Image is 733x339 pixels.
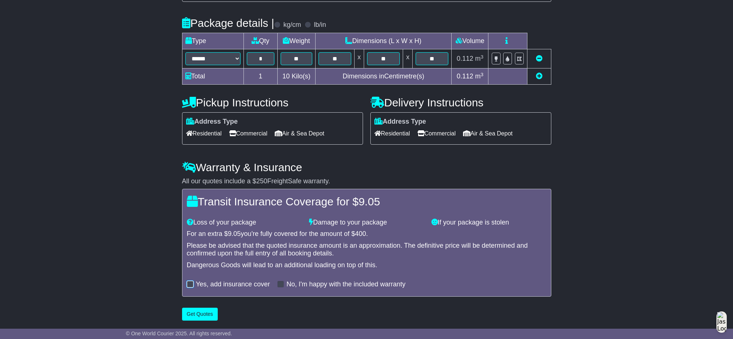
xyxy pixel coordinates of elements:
td: Qty [243,33,278,49]
span: Commercial [417,128,456,139]
label: Address Type [186,118,238,126]
span: 9.05 [359,195,380,208]
span: Air & Sea Depot [275,128,324,139]
span: 250 [256,177,267,185]
label: Yes, add insurance cover [196,280,270,289]
td: Dimensions in Centimetre(s) [315,68,452,85]
sup: 3 [481,72,484,77]
span: 0.112 [457,73,473,80]
span: Residential [374,128,410,139]
span: Air & Sea Depot [463,128,513,139]
span: 9.05 [228,230,241,237]
td: Kilo(s) [278,68,316,85]
td: Dimensions (L x W x H) [315,33,452,49]
span: Residential [186,128,222,139]
span: m [475,73,484,80]
td: Weight [278,33,316,49]
td: Volume [452,33,488,49]
span: 10 [282,73,290,80]
div: All our quotes include a $ FreightSafe warranty. [182,177,551,186]
h4: Package details | [182,17,274,29]
a: Add new item [536,73,542,80]
span: © One World Courier 2025. All rights reserved. [126,331,232,336]
label: lb/in [314,21,326,29]
div: If your package is stolen [428,219,550,227]
div: For an extra $ you're fully covered for the amount of $ . [187,230,547,238]
button: Get Quotes [182,308,218,321]
label: kg/cm [283,21,301,29]
h4: Warranty & Insurance [182,161,551,173]
h4: Pickup Instructions [182,96,363,109]
sup: 3 [481,54,484,60]
div: Please be advised that the quoted insurance amount is an approximation. The definitive price will... [187,242,547,258]
label: Address Type [374,118,426,126]
div: Dangerous Goods will lead to an additional loading on top of this. [187,261,547,269]
div: Damage to your package [305,219,428,227]
div: Loss of your package [183,219,306,227]
td: Total [182,68,243,85]
span: m [475,55,484,62]
h4: Delivery Instructions [370,96,551,109]
label: No, I'm happy with the included warranty [287,280,406,289]
span: 0.112 [457,55,473,62]
span: Commercial [229,128,267,139]
td: x [354,49,364,68]
h4: Transit Insurance Coverage for $ [187,195,547,208]
td: 1 [243,68,278,85]
a: Remove this item [536,55,542,62]
td: Type [182,33,243,49]
span: 400 [355,230,366,237]
td: x [403,49,413,68]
